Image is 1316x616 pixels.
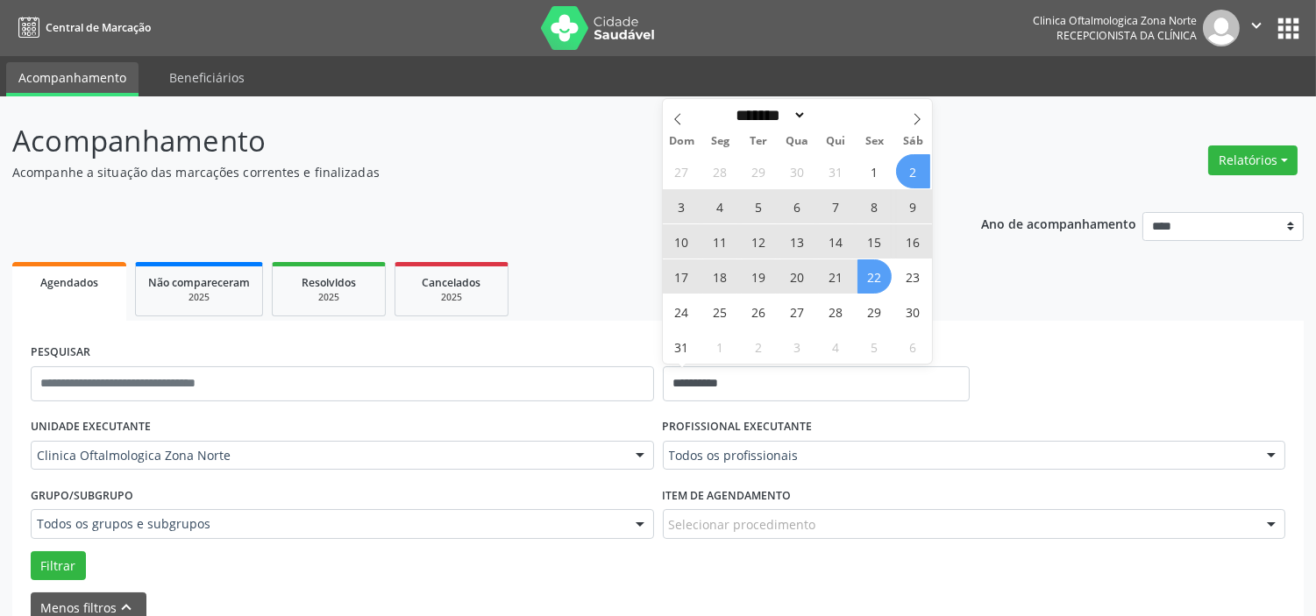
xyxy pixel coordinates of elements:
[981,212,1136,234] p: Ano de acompanhamento
[816,136,855,147] span: Qui
[703,259,737,294] span: Agosto 18, 2025
[742,294,776,329] span: Agosto 26, 2025
[302,275,356,290] span: Resolvidos
[40,275,98,290] span: Agendados
[819,329,853,364] span: Setembro 4, 2025
[742,259,776,294] span: Agosto 19, 2025
[663,482,792,509] label: Item de agendamento
[819,294,853,329] span: Agosto 28, 2025
[730,106,807,124] select: Month
[819,154,853,188] span: Julho 31, 2025
[665,294,699,329] span: Agosto 24, 2025
[6,62,139,96] a: Acompanhamento
[701,136,740,147] span: Seg
[46,20,151,35] span: Central de Marcação
[665,329,699,364] span: Agosto 31, 2025
[31,339,90,366] label: PESQUISAR
[780,154,814,188] span: Julho 30, 2025
[740,136,779,147] span: Ter
[703,294,737,329] span: Agosto 25, 2025
[1056,28,1197,43] span: Recepcionista da clínica
[742,189,776,223] span: Agosto 5, 2025
[819,189,853,223] span: Agosto 7, 2025
[37,447,618,464] span: Clinica Oftalmologica Zona Norte
[31,414,151,441] label: UNIDADE EXECUTANTE
[12,119,916,163] p: Acompanhamento
[663,414,813,441] label: PROFISSIONAL EXECUTANTE
[780,189,814,223] span: Agosto 6, 2025
[857,154,892,188] span: Agosto 1, 2025
[423,275,481,290] span: Cancelados
[857,259,892,294] span: Agosto 22, 2025
[408,291,495,304] div: 2025
[896,224,930,258] span: Agosto 16, 2025
[37,515,618,533] span: Todos os grupos e subgrupos
[703,329,737,364] span: Setembro 1, 2025
[1273,13,1304,44] button: apps
[31,551,86,581] button: Filtrar
[819,259,853,294] span: Agosto 21, 2025
[669,515,816,534] span: Selecionar procedimento
[780,259,814,294] span: Agosto 20, 2025
[742,154,776,188] span: Julho 29, 2025
[807,106,864,124] input: Year
[896,189,930,223] span: Agosto 9, 2025
[855,136,893,147] span: Sex
[896,294,930,329] span: Agosto 30, 2025
[1203,10,1240,46] img: img
[896,259,930,294] span: Agosto 23, 2025
[703,189,737,223] span: Agosto 4, 2025
[1240,10,1273,46] button: 
[780,224,814,258] span: Agosto 13, 2025
[780,294,814,329] span: Agosto 27, 2025
[1033,13,1197,28] div: Clinica Oftalmologica Zona Norte
[703,154,737,188] span: Julho 28, 2025
[780,329,814,364] span: Setembro 3, 2025
[896,154,930,188] span: Agosto 2, 2025
[148,291,250,304] div: 2025
[665,189,699,223] span: Agosto 3, 2025
[665,224,699,258] span: Agosto 10, 2025
[857,189,892,223] span: Agosto 8, 2025
[857,224,892,258] span: Agosto 15, 2025
[742,224,776,258] span: Agosto 12, 2025
[893,136,932,147] span: Sáb
[779,136,817,147] span: Qua
[665,154,699,188] span: Julho 27, 2025
[285,291,373,304] div: 2025
[157,62,257,93] a: Beneficiários
[663,136,701,147] span: Dom
[669,447,1250,464] span: Todos os profissionais
[857,329,892,364] span: Setembro 5, 2025
[148,275,250,290] span: Não compareceram
[1247,16,1266,35] i: 
[31,482,133,509] label: Grupo/Subgrupo
[12,13,151,42] a: Central de Marcação
[1208,145,1298,175] button: Relatórios
[742,329,776,364] span: Setembro 2, 2025
[857,294,892,329] span: Agosto 29, 2025
[703,224,737,258] span: Agosto 11, 2025
[896,329,930,364] span: Setembro 6, 2025
[819,224,853,258] span: Agosto 14, 2025
[12,163,916,181] p: Acompanhe a situação das marcações correntes e finalizadas
[665,259,699,294] span: Agosto 17, 2025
